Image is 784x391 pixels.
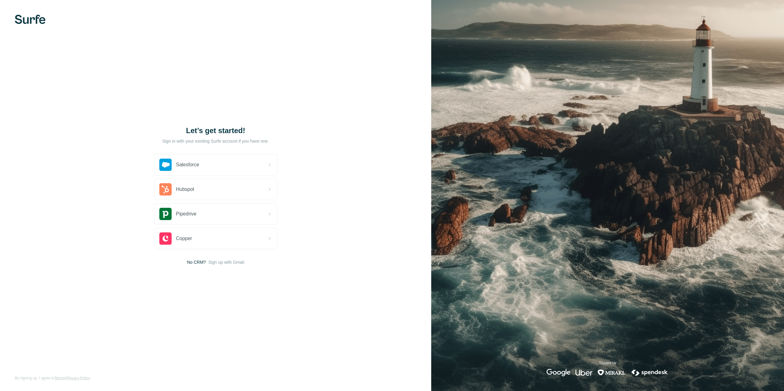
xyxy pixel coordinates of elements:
[15,15,46,24] img: Surfe's logo
[597,369,626,376] img: mirakl's logo
[547,369,571,376] img: google's logo
[176,210,197,218] span: Pipedrive
[67,376,90,380] a: Privacy Policy
[599,360,616,366] p: Trusted by
[159,208,172,220] img: pipedrive's logo
[176,235,192,242] span: Copper
[176,161,199,168] span: Salesforce
[159,232,172,245] img: copper's logo
[154,126,277,136] h1: Let’s get started!
[208,259,244,265] button: Sign up with Gmail
[159,159,172,171] img: salesforce's logo
[176,186,194,193] span: Hubspot
[187,259,206,265] span: No CRM?
[631,369,669,376] img: spendesk's logo
[159,183,172,195] img: hubspot's logo
[54,376,65,380] a: Terms
[162,138,269,144] p: Sign in with your existing Surfe account if you have one.
[15,375,90,381] span: By signing up, I agree to &
[575,369,592,376] img: uber's logo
